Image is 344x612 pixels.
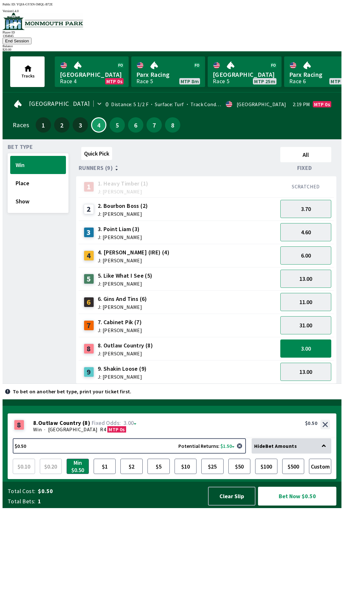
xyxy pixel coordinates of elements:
[3,44,341,48] div: Balance
[98,189,148,194] span: J: [PERSON_NAME]
[136,79,153,84] div: Race 5
[299,368,312,375] span: 13.00
[213,79,229,84] div: Race 5
[44,426,45,433] span: ·
[148,101,184,107] span: Surface: Turf
[128,117,143,133] button: 6
[203,460,222,472] span: $25
[148,123,160,127] span: 7
[3,3,341,6] div: Public ID:
[94,459,116,474] button: $1
[84,204,94,214] div: 2
[230,460,249,472] span: $50
[60,70,124,79] span: [GEOGRAPHIC_DATA]
[13,122,29,127] div: Races
[214,492,250,500] span: Clear Slip
[29,101,90,106] span: [GEOGRAPHIC_DATA]
[67,459,89,474] button: Min $0.50
[111,101,148,107] span: Distance: 5 1/2 F
[105,102,109,107] div: 0
[280,246,331,265] button: 6.00
[82,420,90,426] span: ( 8 )
[13,438,246,454] button: $0.50Potential Returns: $1.50
[301,252,311,259] span: 6.00
[309,459,331,474] button: Custom
[283,151,328,158] span: All
[3,48,341,51] div: $ 20.00
[201,459,224,474] button: $25
[84,227,94,237] div: 3
[109,426,125,433] span: MTP 0s
[98,235,142,240] span: J: [PERSON_NAME]
[98,248,169,257] span: 4. [PERSON_NAME] (IRE) (4)
[38,498,202,505] span: 1
[14,420,24,430] div: 8
[284,460,303,472] span: $500
[8,487,35,495] span: Total Cost:
[98,351,153,356] span: J: [PERSON_NAME]
[98,341,153,350] span: 8. Outlaw Country (8)
[84,344,94,354] div: 8
[84,297,94,307] div: 6
[213,70,276,79] span: [GEOGRAPHIC_DATA]
[280,183,331,190] div: SCRATCHED
[282,459,305,474] button: $500
[98,258,169,263] span: J: [PERSON_NAME]
[280,200,331,218] button: 3.70
[98,318,142,326] span: 7. Cabinet Pik (7)
[106,79,122,84] span: MTP 0s
[228,459,251,474] button: $50
[124,419,134,426] span: 3.00
[280,339,331,358] button: 3.00
[257,460,276,472] span: $100
[38,487,202,495] span: $0.50
[98,374,147,379] span: J: [PERSON_NAME]
[280,363,331,381] button: 13.00
[98,272,153,280] span: 5. Like What I See (5)
[98,211,148,216] span: J: [PERSON_NAME]
[3,38,32,44] button: End Session
[120,459,143,474] button: $2
[176,460,195,472] span: $10
[33,420,38,426] span: 8 .
[301,205,311,213] span: 3.70
[3,31,341,34] div: Player ID
[16,161,61,169] span: Win
[278,165,334,171] div: Fixed
[10,174,66,192] button: Place
[37,123,49,127] span: 1
[110,117,125,133] button: 5
[98,202,148,210] span: 2. Bourbon Boss (2)
[8,498,35,505] span: Total Bets:
[301,229,311,236] span: 4.60
[68,460,87,472] span: Min $0.50
[56,123,68,127] span: 2
[299,275,312,282] span: 13.00
[258,487,336,506] button: Bet Now $0.50
[208,56,282,87] a: [GEOGRAPHIC_DATA]Race 5MTP 25m
[100,426,106,433] span: R4
[95,460,114,472] span: $1
[10,156,66,174] button: Win
[16,198,61,205] span: Show
[98,328,142,333] span: J: [PERSON_NAME]
[38,420,81,426] span: Outlaw Country
[149,460,168,472] span: $5
[74,123,86,127] span: 3
[136,70,200,79] span: Parx Racing
[48,426,98,433] span: [GEOGRAPHIC_DATA]
[305,420,317,426] div: $0.50
[299,298,312,306] span: 11.00
[175,459,197,474] button: $10
[91,117,106,133] button: 4
[84,251,94,261] div: 4
[84,367,94,377] div: 9
[98,365,147,373] span: 9. Shakin Loose (9)
[181,79,199,84] span: MTP 8m
[55,56,129,87] a: [GEOGRAPHIC_DATA]Race 4MTP 0s
[314,102,330,107] span: MTP 0s
[17,3,53,6] span: YQIA-GYXN-5MQL-B72E
[254,79,275,84] span: MTP 25m
[84,182,94,192] div: 1
[280,270,331,288] button: 13.00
